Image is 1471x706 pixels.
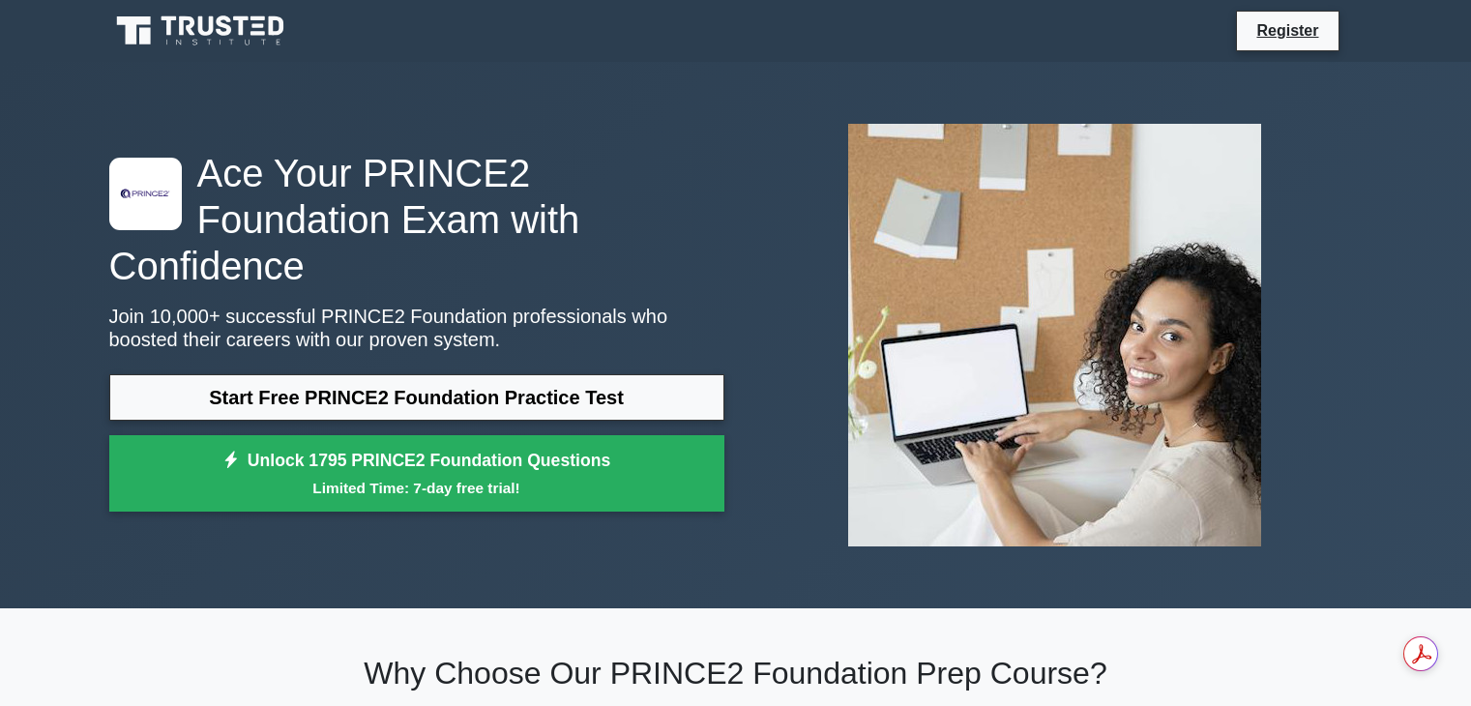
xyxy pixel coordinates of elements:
small: Limited Time: 7-day free trial! [133,477,700,499]
p: Join 10,000+ successful PRINCE2 Foundation professionals who boosted their careers with our prove... [109,305,724,351]
a: Register [1245,18,1330,43]
a: Start Free PRINCE2 Foundation Practice Test [109,374,724,421]
a: Unlock 1795 PRINCE2 Foundation QuestionsLimited Time: 7-day free trial! [109,435,724,513]
h2: Why Choose Our PRINCE2 Foundation Prep Course? [109,655,1363,691]
h1: Ace Your PRINCE2 Foundation Exam with Confidence [109,150,724,289]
